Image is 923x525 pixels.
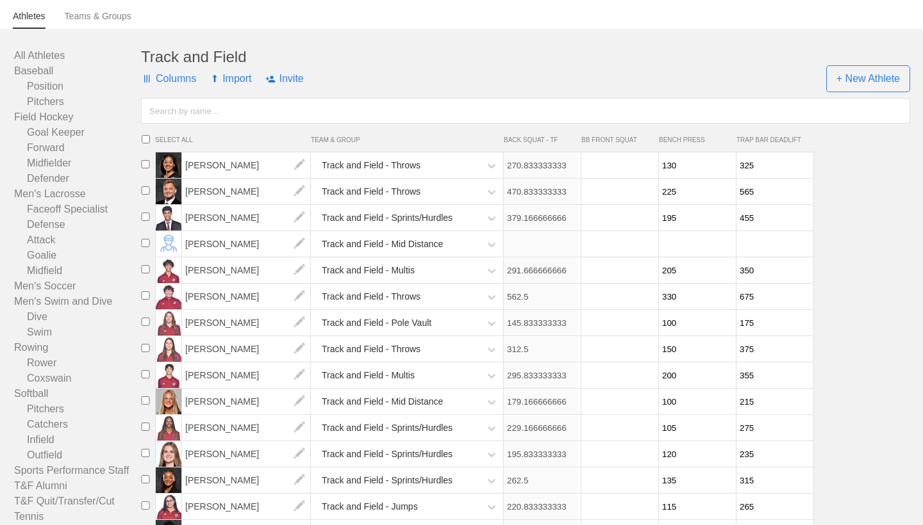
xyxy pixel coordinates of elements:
a: Defense [14,217,141,232]
span: [PERSON_NAME] [182,205,311,230]
span: SELECT ALL [155,136,311,143]
span: BACK SQUAT - TF [504,136,575,143]
a: [PERSON_NAME] [182,501,311,512]
a: Rowing [14,340,141,355]
a: Softball [14,386,141,401]
img: edit.png [287,336,312,362]
a: [PERSON_NAME] [182,159,311,170]
a: [PERSON_NAME] [182,474,311,485]
div: Track and Field - Mid Distance [322,232,443,256]
a: [PERSON_NAME] [182,238,311,249]
a: Sports Performance Staff [14,463,141,478]
a: All Athletes [14,48,141,63]
span: [PERSON_NAME] [182,362,311,388]
img: edit.png [287,231,312,257]
div: Track and Field - Multis [322,259,415,282]
a: [PERSON_NAME] [182,396,311,407]
a: Men's Swim and Dive [14,294,141,309]
span: [PERSON_NAME] [182,257,311,283]
a: Midfielder [14,156,141,171]
span: Columns [141,60,196,98]
img: edit.png [287,467,312,493]
span: [PERSON_NAME] [182,179,311,204]
div: Track and Field - Jumps [322,495,418,519]
a: [PERSON_NAME] [182,369,311,380]
a: T&F Alumni [14,478,141,494]
span: [PERSON_NAME] [182,441,311,467]
a: Men's Soccer [14,279,141,294]
a: Teams & Groups [65,11,131,28]
a: [PERSON_NAME] [182,186,311,197]
a: T&F Quit/Transfer/Cut [14,494,141,509]
div: Track and Field - Sprints/Hurdles [322,469,453,492]
div: Track and Field - Throws [322,180,420,204]
div: Track and Field - Mid Distance [322,390,443,414]
span: Invite [265,60,303,98]
span: TEAM & GROUP [311,136,504,143]
img: edit.png [287,179,312,204]
span: TRAP BAR DEADLIFT [736,136,808,143]
span: BENCH PRESS [659,136,730,143]
a: Field Hockey [14,109,141,125]
a: Faceoff Specialist [14,202,141,217]
a: Swim [14,325,141,340]
span: BB FRONT SQUAT [581,136,653,143]
a: [PERSON_NAME] [182,291,311,302]
a: [PERSON_NAME] [182,448,311,459]
span: [PERSON_NAME] [182,415,311,440]
a: Athletes [13,11,46,29]
a: Rower [14,355,141,371]
img: edit.png [287,494,312,519]
a: Goal Keeper [14,125,141,140]
div: Track and Field [141,48,910,66]
div: Track and Field - Pole Vault [322,311,431,335]
img: edit.png [287,441,312,467]
div: Track and Field - Sprints/Hurdles [322,442,453,466]
a: Defender [14,171,141,186]
a: Coxswain [14,371,141,386]
a: Dive [14,309,141,325]
a: Attack [14,232,141,248]
span: [PERSON_NAME] [182,494,311,519]
span: [PERSON_NAME] [182,336,311,362]
input: Search by name... [141,98,910,124]
span: [PERSON_NAME] [182,467,311,493]
a: Catchers [14,417,141,432]
div: Track and Field - Throws [322,285,420,309]
a: [PERSON_NAME] [182,422,311,433]
a: Baseball [14,63,141,79]
a: [PERSON_NAME] [182,317,311,328]
img: edit.png [287,257,312,283]
a: Forward [14,140,141,156]
div: Track and Field - Multis [322,364,415,387]
div: Track and Field - Throws [322,154,420,177]
span: [PERSON_NAME] [182,389,311,414]
a: Goalie [14,248,141,263]
span: [PERSON_NAME] [182,231,311,257]
img: edit.png [287,362,312,388]
img: edit.png [287,152,312,178]
span: [PERSON_NAME] [182,310,311,335]
span: + New Athlete [826,65,910,92]
iframe: Chat Widget [859,464,923,525]
a: Midfield [14,263,141,279]
span: [PERSON_NAME] [182,152,311,178]
div: Track and Field - Sprints/Hurdles [322,206,453,230]
a: Tennis [14,509,141,524]
img: edit.png [287,284,312,309]
span: Import [210,60,251,98]
a: [PERSON_NAME] [182,343,311,354]
a: Position [14,79,141,94]
a: [PERSON_NAME] [182,212,311,223]
a: [PERSON_NAME] [182,264,311,275]
a: Pitchers [14,94,141,109]
div: Track and Field - Throws [322,337,420,361]
a: Infield [14,432,141,448]
a: Outfield [14,448,141,463]
span: [PERSON_NAME] [182,284,311,309]
a: Men's Lacrosse [14,186,141,202]
img: edit.png [287,205,312,230]
img: edit.png [287,389,312,414]
a: Pitchers [14,401,141,417]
